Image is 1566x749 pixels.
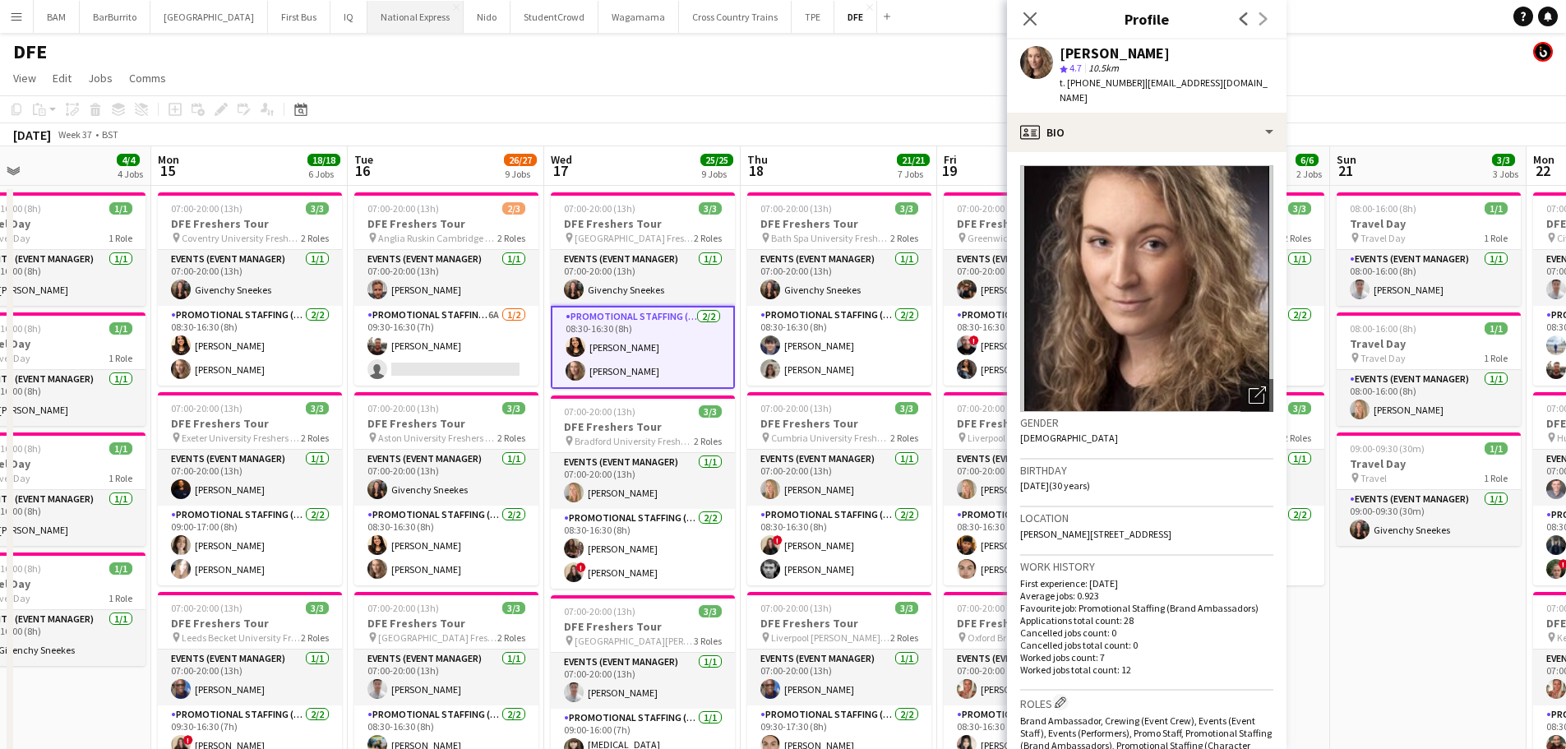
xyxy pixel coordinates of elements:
[1493,168,1518,180] div: 3 Jobs
[1020,639,1273,651] p: Cancelled jobs total count: 0
[699,202,722,215] span: 3/3
[1283,232,1311,244] span: 2 Roles
[1288,402,1311,414] span: 3/3
[301,432,329,444] span: 2 Roles
[895,402,918,414] span: 3/3
[1020,479,1090,492] span: [DATE] (30 years)
[1350,442,1425,455] span: 09:00-09:30 (30m)
[1085,62,1122,74] span: 10.5km
[551,453,735,509] app-card-role: Events (Event Manager)1/107:00-20:00 (13h)[PERSON_NAME]
[771,432,890,444] span: Cumbria University Freshers Fair
[306,202,329,215] span: 3/3
[944,306,1128,386] app-card-role: Promotional Staffing (Brand Ambassadors)2/208:30-16:30 (8h)![PERSON_NAME][PERSON_NAME]
[944,250,1128,306] app-card-role: Events (Event Manager)1/107:00-20:00 (13h)[PERSON_NAME]
[1492,154,1515,166] span: 3/3
[747,616,931,631] h3: DFE Freshers Tour
[1350,202,1416,215] span: 08:00-16:00 (8h)
[1337,336,1521,351] h3: Travel Day
[1533,42,1553,62] app-user-avatar: Tim Bodenham
[354,152,373,167] span: Tue
[898,168,929,180] div: 7 Jobs
[792,1,834,33] button: TPE
[944,416,1128,431] h3: DFE Freshers Tour
[747,416,931,431] h3: DFE Freshers Tour
[497,232,525,244] span: 2 Roles
[307,154,340,166] span: 18/18
[699,405,722,418] span: 3/3
[747,450,931,506] app-card-role: Events (Event Manager)1/107:00-20:00 (13h)[PERSON_NAME]
[694,435,722,447] span: 2 Roles
[367,202,439,215] span: 07:00-20:00 (13h)
[1020,511,1273,525] h3: Location
[551,653,735,709] app-card-role: Events (Event Manager)1/107:00-20:00 (13h)[PERSON_NAME]
[504,154,537,166] span: 26/27
[1337,312,1521,426] app-job-card: 08:00-16:00 (8h)1/1Travel Day Travel Day1 RoleEvents (Event Manager)1/108:00-16:00 (8h)[PERSON_NAME]
[1337,152,1356,167] span: Sun
[1484,472,1508,484] span: 1 Role
[694,635,722,647] span: 3 Roles
[1060,76,1145,89] span: t. [PHONE_NUMBER]
[510,1,598,33] button: StudentCrowd
[699,605,722,617] span: 3/3
[1296,168,1322,180] div: 2 Jobs
[1020,589,1273,602] p: Average jobs: 0.923
[1334,161,1356,180] span: 21
[551,306,735,389] app-card-role: Promotional Staffing (Brand Ambassadors)2/208:30-16:30 (8h)[PERSON_NAME][PERSON_NAME]
[109,352,132,364] span: 1 Role
[158,192,342,386] div: 07:00-20:00 (13h)3/3DFE Freshers Tour Coventry University Freshers Fair2 RolesEvents (Event Manag...
[354,216,538,231] h3: DFE Freshers Tour
[1360,352,1406,364] span: Travel Day
[701,168,732,180] div: 9 Jobs
[81,67,119,89] a: Jobs
[1531,161,1554,180] span: 22
[13,127,51,143] div: [DATE]
[158,506,342,585] app-card-role: Promotional Staffing (Brand Ambassadors)2/209:00-17:00 (8h)[PERSON_NAME][PERSON_NAME]
[354,192,538,386] app-job-card: 07:00-20:00 (13h)2/3DFE Freshers Tour Anglia Ruskin Cambridge Freshers Fair2 RolesEvents (Event M...
[551,250,735,306] app-card-role: Events (Event Manager)1/107:00-20:00 (13h)Givenchy Sneekes
[1360,232,1406,244] span: Travel Day
[171,602,243,614] span: 07:00-20:00 (13h)
[897,154,930,166] span: 21/21
[1007,113,1287,152] div: Bio
[747,250,931,306] app-card-role: Events (Event Manager)1/107:00-20:00 (13h)Givenchy Sneekes
[551,152,572,167] span: Wed
[548,161,572,180] span: 17
[306,402,329,414] span: 3/3
[771,232,890,244] span: Bath Spa University Freshers Fair
[969,335,979,345] span: !
[301,631,329,644] span: 2 Roles
[895,202,918,215] span: 3/3
[13,39,47,64] h1: DFE
[944,152,957,167] span: Fri
[1240,379,1273,412] div: Open photos pop-in
[497,432,525,444] span: 2 Roles
[1533,152,1554,167] span: Mon
[760,202,832,215] span: 07:00-20:00 (13h)
[1007,8,1287,30] h3: Profile
[834,1,877,33] button: DFE
[944,392,1128,585] div: 07:00-20:00 (13h)3/3DFE Freshers Tour Liverpool University Freshers Fair2 RolesEvents (Event Mana...
[1337,432,1521,546] app-job-card: 09:00-09:30 (30m)1/1Travel Day Travel1 RoleEvents (Event Manager)1/109:00-09:30 (30m)Givenchy Sne...
[158,216,342,231] h3: DFE Freshers Tour
[13,71,36,86] span: View
[944,450,1128,506] app-card-role: Events (Event Manager)1/107:00-20:00 (13h)[PERSON_NAME]
[1337,456,1521,471] h3: Travel Day
[551,419,735,434] h3: DFE Freshers Tour
[747,392,931,585] div: 07:00-20:00 (13h)3/3DFE Freshers Tour Cumbria University Freshers Fair2 RolesEvents (Event Manage...
[1020,463,1273,478] h3: Birthday
[7,67,43,89] a: View
[122,67,173,89] a: Comms
[941,161,957,180] span: 19
[747,192,931,386] div: 07:00-20:00 (13h)3/3DFE Freshers Tour Bath Spa University Freshers Fair2 RolesEvents (Event Manag...
[182,432,301,444] span: Exeter University Freshers Fair
[1020,528,1171,540] span: [PERSON_NAME][STREET_ADDRESS]
[968,432,1087,444] span: Liverpool University Freshers Fair
[354,416,538,431] h3: DFE Freshers Tour
[773,535,783,545] span: !
[109,442,132,455] span: 1/1
[1020,614,1273,626] p: Applications total count: 28
[502,202,525,215] span: 2/3
[968,631,1087,644] span: Oxford Brookes University Freshers Fair
[158,392,342,585] div: 07:00-20:00 (13h)3/3DFE Freshers Tour Exeter University Freshers Fair2 RolesEvents (Event Manager...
